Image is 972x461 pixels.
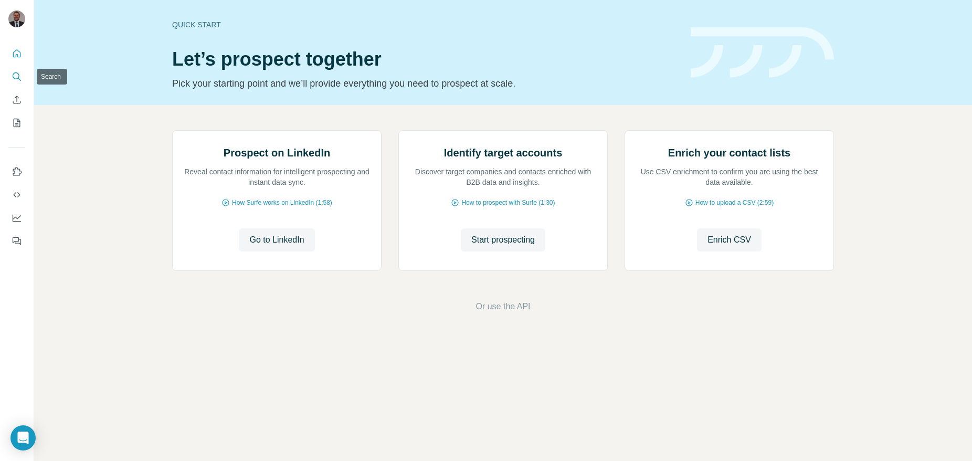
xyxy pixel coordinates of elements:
[461,198,555,207] span: How to prospect with Surfe (1:30)
[239,228,314,252] button: Go to LinkedIn
[183,166,371,187] p: Reveal contact information for intelligent prospecting and instant data sync.
[8,162,25,181] button: Use Surfe on LinkedIn
[461,228,545,252] button: Start prospecting
[172,19,678,30] div: Quick start
[8,44,25,63] button: Quick start
[707,234,751,246] span: Enrich CSV
[471,234,535,246] span: Start prospecting
[668,145,790,160] h2: Enrich your contact lists
[8,208,25,227] button: Dashboard
[697,228,762,252] button: Enrich CSV
[695,198,774,207] span: How to upload a CSV (2:59)
[409,166,597,187] p: Discover target companies and contacts enriched with B2B data and insights.
[444,145,563,160] h2: Identify target accounts
[8,185,25,204] button: Use Surfe API
[8,67,25,86] button: Search
[8,113,25,132] button: My lists
[476,300,530,313] button: Or use the API
[232,198,332,207] span: How Surfe works on LinkedIn (1:58)
[8,90,25,109] button: Enrich CSV
[172,49,678,70] h1: Let’s prospect together
[249,234,304,246] span: Go to LinkedIn
[10,425,36,450] div: Open Intercom Messenger
[224,145,330,160] h2: Prospect on LinkedIn
[691,27,834,78] img: banner
[8,232,25,250] button: Feedback
[8,11,25,27] img: Avatar
[172,76,678,91] p: Pick your starting point and we’ll provide everything you need to prospect at scale.
[636,166,823,187] p: Use CSV enrichment to confirm you are using the best data available.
